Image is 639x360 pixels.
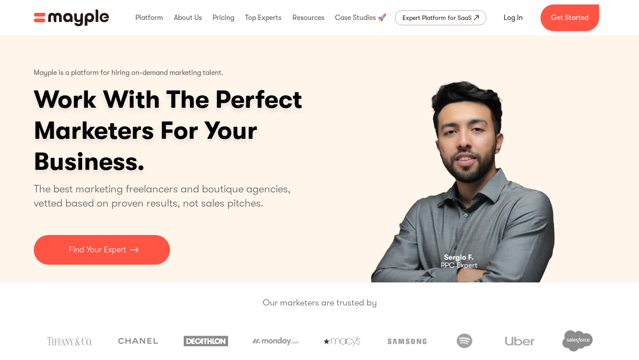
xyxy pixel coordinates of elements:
div: Expert Platform for SaaS [402,12,472,23]
p: Mayple is a platform for hiring on-demand marketing talent. [34,62,224,84]
a: Expert Platform for SaaS [395,10,486,25]
a: Find Your Expert [34,235,170,265]
img: Mayple logo [34,9,109,26]
h1: Work With The Perfect Marketers For Your Business. [34,84,371,177]
p: Find Your Expert [69,244,126,256]
a: Log In [493,7,533,28]
a: Get Started [540,4,599,31]
p: The best marketing freelancers and boutique agencies, vetted based on proven results, not sales p... [34,182,301,210]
